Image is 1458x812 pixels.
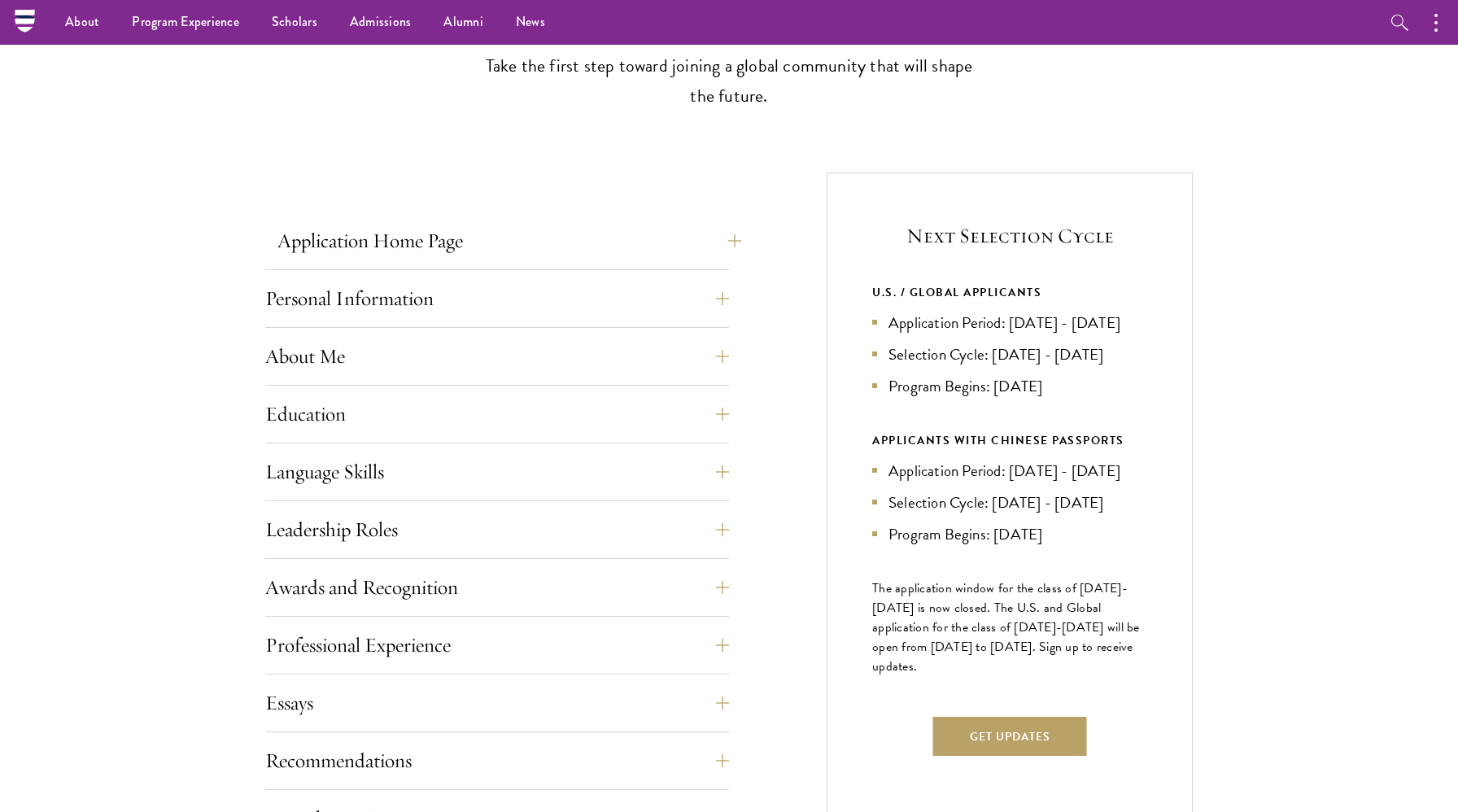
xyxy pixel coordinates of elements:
[265,337,729,376] button: About Me
[265,279,729,318] button: Personal Information
[872,343,1147,366] li: Selection Cycle: [DATE] - [DATE]
[265,683,729,723] button: Essays
[265,395,729,434] button: Education
[872,430,1147,451] div: APPLICANTS WITH CHINESE PASSPORTS
[265,510,729,549] button: Leadership Roles
[872,222,1147,250] h5: Next Selection Cycle
[933,717,1087,756] button: Get Updates
[872,459,1147,482] li: Application Period: [DATE] - [DATE]
[872,522,1147,546] li: Program Begins: [DATE]
[265,741,729,780] button: Recommendations
[477,51,981,111] p: Take the first step toward joining a global community that will shape the future.
[872,491,1147,514] li: Selection Cycle: [DATE] - [DATE]
[265,452,729,491] button: Language Skills
[265,568,729,607] button: Awards and Recognition
[265,626,729,665] button: Professional Experience
[872,282,1147,303] div: U.S. / GLOBAL APPLICANTS
[872,311,1147,334] li: Application Period: [DATE] - [DATE]
[872,578,1140,676] span: The application window for the class of [DATE]-[DATE] is now closed. The U.S. and Global applicat...
[872,374,1147,398] li: Program Begins: [DATE]
[277,221,741,260] button: Application Home Page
